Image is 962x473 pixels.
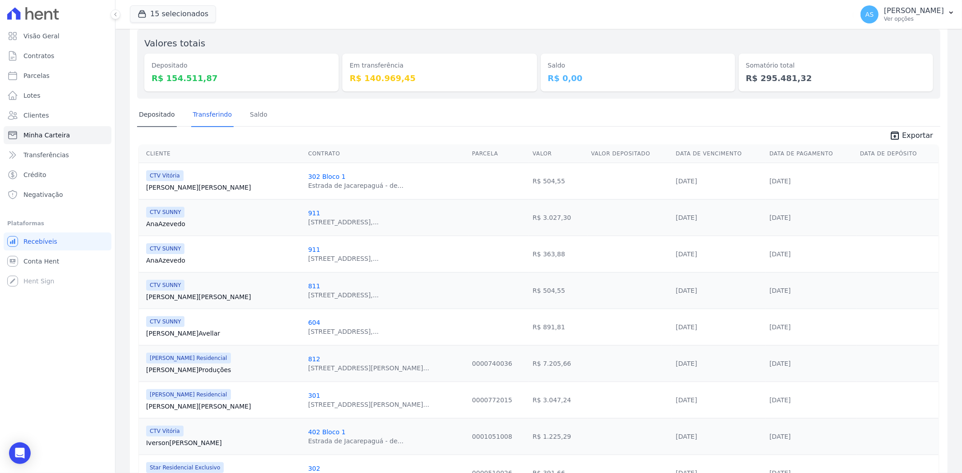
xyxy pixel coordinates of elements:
a: [PERSON_NAME][PERSON_NAME] [146,183,301,192]
th: Valor [529,145,588,163]
a: 812 [308,355,320,363]
a: [DATE] [676,214,697,221]
a: [DATE] [769,177,791,185]
a: Depositado [137,104,177,127]
div: Estrada de Jacarepaguá - de... [308,181,403,190]
i: unarchive [889,130,900,141]
a: Negativação [4,186,111,204]
td: R$ 504,55 [529,163,588,199]
span: CTV SUNNY [146,316,184,327]
a: Lotes [4,86,111,105]
a: [DATE] [769,323,791,331]
a: 301 [308,392,320,399]
span: Clientes [23,111,49,120]
a: [DATE] [769,433,791,440]
a: [DATE] [676,360,697,367]
a: [DATE] [676,250,697,258]
td: R$ 504,55 [529,272,588,309]
a: Contratos [4,47,111,65]
a: [DATE] [676,177,697,185]
a: 302 Bloco 1 [308,173,345,180]
span: Conta Hent [23,257,59,266]
span: CTV SUNNY [146,207,184,218]
dd: R$ 295.481,32 [746,72,926,84]
a: Recebíveis [4,232,111,250]
a: [DATE] [769,360,791,367]
a: [DATE] [769,287,791,294]
dd: R$ 154.511,87 [152,72,331,84]
div: [STREET_ADDRESS][PERSON_NAME]... [308,364,429,373]
span: CTV Vitória [146,170,184,181]
span: Star Residencial Exclusivo [146,462,224,473]
a: Parcelas [4,67,111,85]
a: [PERSON_NAME][PERSON_NAME] [146,292,301,301]
th: Data de Pagamento [766,145,856,163]
a: Crédito [4,166,111,184]
a: 402 Bloco 1 [308,428,345,436]
td: R$ 363,88 [529,236,588,272]
a: Iverson[PERSON_NAME] [146,438,301,447]
th: Data de Vencimento [672,145,766,163]
span: Exportar [902,130,933,141]
a: Conta Hent [4,252,111,270]
a: Minha Carteira [4,126,111,144]
span: CTV Vitória [146,426,184,437]
a: 0001051008 [472,433,512,440]
a: AnaAzevedo [146,256,301,265]
td: R$ 891,81 [529,309,588,345]
dt: Somatório total [746,61,926,70]
button: AS [PERSON_NAME] Ver opções [853,2,962,27]
a: [DATE] [676,433,697,440]
a: 604 [308,319,320,326]
td: R$ 3.027,30 [529,199,588,236]
div: [STREET_ADDRESS],... [308,327,379,336]
div: [STREET_ADDRESS],... [308,254,379,263]
span: Parcelas [23,71,50,80]
a: Visão Geral [4,27,111,45]
a: [DATE] [769,214,791,221]
a: 0000772015 [472,396,512,404]
a: [DATE] [769,396,791,404]
a: [DATE] [676,287,697,294]
td: R$ 1.225,29 [529,418,588,455]
a: 911 [308,209,320,217]
th: Contrato [304,145,468,163]
a: 0000740036 [472,360,512,367]
a: [PERSON_NAME]Produções [146,365,301,374]
span: [PERSON_NAME] Residencial [146,389,231,400]
a: [PERSON_NAME]Avellar [146,329,301,338]
td: R$ 3.047,24 [529,382,588,418]
div: Estrada de Jacarepaguá - de... [308,437,403,446]
span: Transferências [23,150,69,159]
span: Lotes [23,91,41,100]
dt: Saldo [548,61,728,70]
a: 811 [308,282,320,290]
a: [DATE] [676,396,697,404]
a: [PERSON_NAME][PERSON_NAME] [146,402,301,411]
dt: Depositado [152,61,331,70]
a: 911 [308,246,320,253]
a: AnaAzevedo [146,219,301,228]
div: Open Intercom Messenger [9,442,31,464]
div: [STREET_ADDRESS],... [308,218,379,227]
span: Minha Carteira [23,131,70,140]
th: Parcela [469,145,529,163]
span: Contratos [23,51,54,60]
div: [STREET_ADDRESS][PERSON_NAME]... [308,400,429,409]
div: Plataformas [7,218,108,229]
a: Saldo [248,104,269,127]
a: Transferindo [191,104,234,127]
label: Valores totais [144,38,205,49]
p: [PERSON_NAME] [884,6,944,15]
a: unarchive Exportar [882,130,940,143]
dt: Em transferência [350,61,529,70]
dd: R$ 0,00 [548,72,728,84]
span: Crédito [23,170,46,179]
button: 15 selecionados [130,5,216,23]
a: Transferências [4,146,111,164]
th: Cliente [139,145,304,163]
a: Clientes [4,106,111,124]
div: [STREET_ADDRESS],... [308,291,379,300]
th: Data de Depósito [856,145,939,163]
span: CTV SUNNY [146,243,184,254]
